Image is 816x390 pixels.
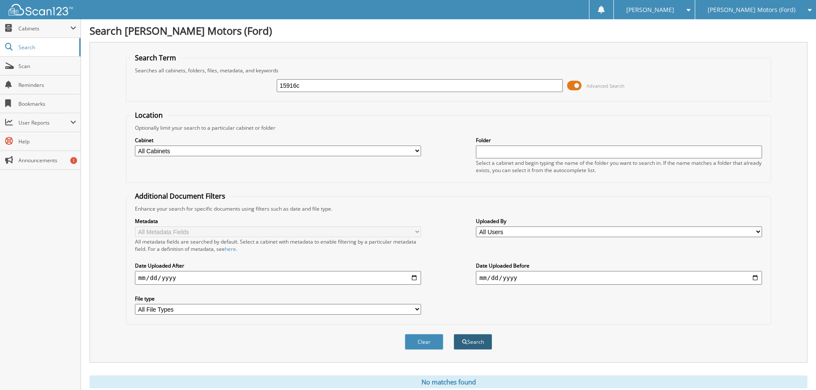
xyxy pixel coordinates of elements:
[225,245,236,253] a: here
[135,262,421,269] label: Date Uploaded After
[18,25,70,32] span: Cabinets
[405,334,443,350] button: Clear
[135,137,421,144] label: Cabinet
[18,81,76,89] span: Reminders
[135,271,421,285] input: start
[476,217,762,225] label: Uploaded By
[476,159,762,174] div: Select a cabinet and begin typing the name of the folder you want to search in. If the name match...
[476,262,762,269] label: Date Uploaded Before
[18,100,76,107] span: Bookmarks
[131,110,167,120] legend: Location
[18,119,70,126] span: User Reports
[131,53,180,63] legend: Search Term
[476,137,762,144] label: Folder
[90,24,807,38] h1: Search [PERSON_NAME] Motors (Ford)
[131,124,766,131] div: Optionally limit your search to a particular cabinet or folder
[708,7,795,12] span: [PERSON_NAME] Motors (Ford)
[626,7,674,12] span: [PERSON_NAME]
[70,157,77,164] div: 1
[18,44,75,51] span: Search
[131,67,766,74] div: Searches all cabinets, folders, files, metadata, and keywords
[18,157,76,164] span: Announcements
[135,238,421,253] div: All metadata fields are searched by default. Select a cabinet with metadata to enable filtering b...
[18,63,76,70] span: Scan
[586,83,625,89] span: Advanced Search
[131,191,230,201] legend: Additional Document Filters
[131,205,766,212] div: Enhance your search for specific documents using filters such as date and file type.
[18,138,76,145] span: Help
[135,295,421,302] label: File type
[135,217,421,225] label: Metadata
[90,375,807,388] div: No matches found
[454,334,492,350] button: Search
[476,271,762,285] input: end
[9,4,73,15] img: scan123-logo-white.svg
